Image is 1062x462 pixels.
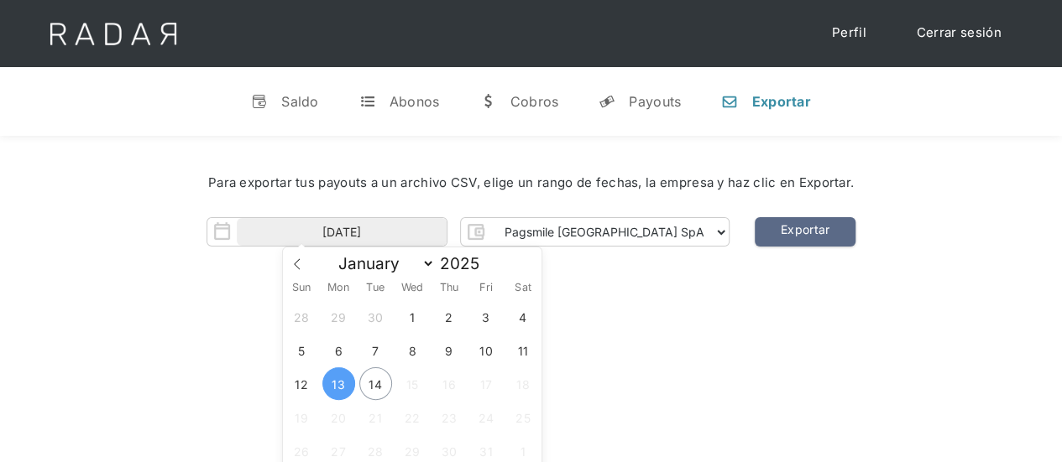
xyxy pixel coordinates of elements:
[506,300,539,333] span: October 4, 2025
[396,334,429,366] span: October 8, 2025
[599,93,615,110] div: y
[506,401,539,433] span: October 25, 2025
[469,300,502,333] span: October 3, 2025
[506,367,539,400] span: October 18, 2025
[390,93,440,110] div: Abonos
[320,283,357,293] span: Mon
[629,93,681,110] div: Payouts
[359,93,376,110] div: t
[751,93,810,110] div: Exportar
[431,283,468,293] span: Thu
[433,300,466,333] span: October 2, 2025
[505,283,541,293] span: Sat
[469,367,502,400] span: October 17, 2025
[506,334,539,366] span: October 11, 2025
[251,93,268,110] div: v
[359,300,392,333] span: September 30, 2025
[755,217,855,247] a: Exportar
[359,334,392,366] span: October 7, 2025
[468,283,505,293] span: Fri
[510,93,558,110] div: Cobros
[322,367,355,400] span: October 13, 2025
[50,174,1012,193] div: Para exportar tus payouts a un archivo CSV, elige un rango de fechas, la empresa y haz clic en Ex...
[322,334,355,366] span: October 6, 2025
[285,367,318,400] span: October 12, 2025
[281,93,319,110] div: Saldo
[396,300,429,333] span: October 1, 2025
[435,254,495,273] input: Year
[433,367,466,400] span: October 16, 2025
[285,300,318,333] span: September 28, 2025
[900,17,1018,49] a: Cerrar sesión
[285,334,318,366] span: October 5, 2025
[433,334,466,366] span: October 9, 2025
[469,401,502,433] span: October 24, 2025
[357,283,394,293] span: Tue
[330,253,435,274] select: Month
[396,401,429,433] span: October 22, 2025
[359,401,392,433] span: October 21, 2025
[322,401,355,433] span: October 20, 2025
[469,334,502,366] span: October 10, 2025
[479,93,496,110] div: w
[394,283,431,293] span: Wed
[815,17,883,49] a: Perfil
[322,300,355,333] span: September 29, 2025
[285,401,318,433] span: October 19, 2025
[207,217,730,247] form: Form
[433,401,466,433] span: October 23, 2025
[396,367,429,400] span: October 15, 2025
[721,93,738,110] div: n
[283,283,320,293] span: Sun
[359,367,392,400] span: October 14, 2025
